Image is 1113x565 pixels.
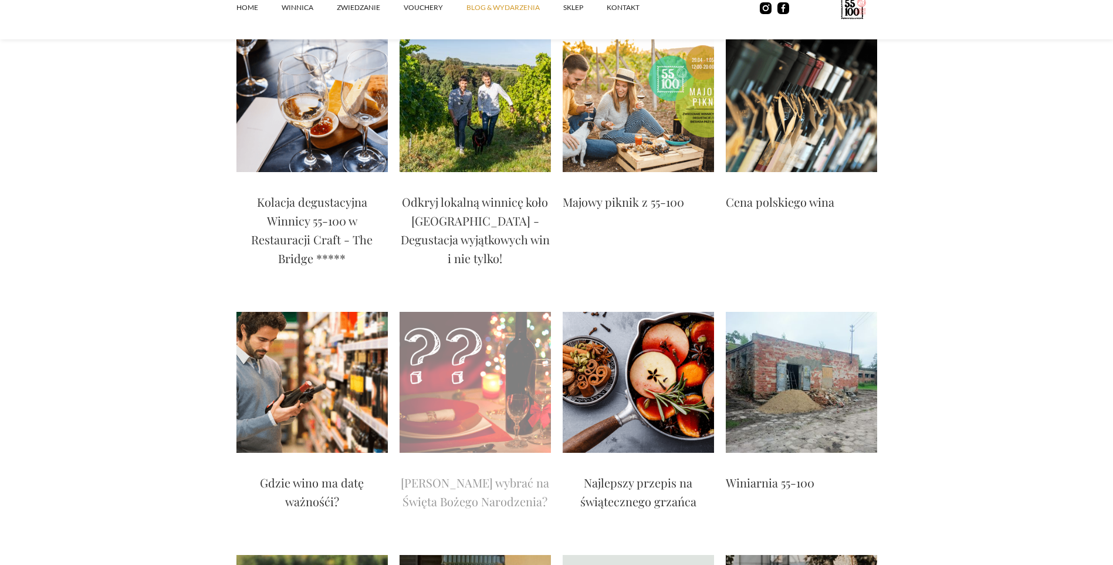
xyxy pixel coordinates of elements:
[726,473,814,492] p: Winiarnia 55-100
[236,193,388,274] a: Kolacja degustacyjna Winnicy 55-100 w Restauracji Craft - The Bridge *****
[236,473,388,517] a: Gdzie wino ma datę ważnośći?
[563,473,714,511] p: Najlepszy przepis na świątecznego grzańca
[400,193,551,274] a: Odkryj lokalną winnicę koło [GEOGRAPHIC_DATA] - Degustacja wyjątkowych win i nie tylko!
[563,193,684,211] p: Majowy piknik z 55-100
[563,473,714,517] a: Najlepszy przepis na świątecznego grzańca
[400,193,551,268] p: Odkryj lokalną winnicę koło [GEOGRAPHIC_DATA] - Degustacja wyjątkowych win i nie tylko!
[726,193,834,211] p: Cena polskiego wina
[400,473,551,511] p: [PERSON_NAME] wybrać na Święta Bożego Narodzenia?
[563,193,684,217] a: Majowy piknik z 55-100
[236,473,388,511] p: Gdzie wino ma datę ważnośći?
[726,193,834,217] a: Cena polskiego wina
[400,473,551,517] a: [PERSON_NAME] wybrać na Święta Bożego Narodzenia?
[726,473,814,498] a: Winiarnia 55-100
[236,193,388,268] p: Kolacja degustacyjna Winnicy 55-100 w Restauracji Craft - The Bridge *****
